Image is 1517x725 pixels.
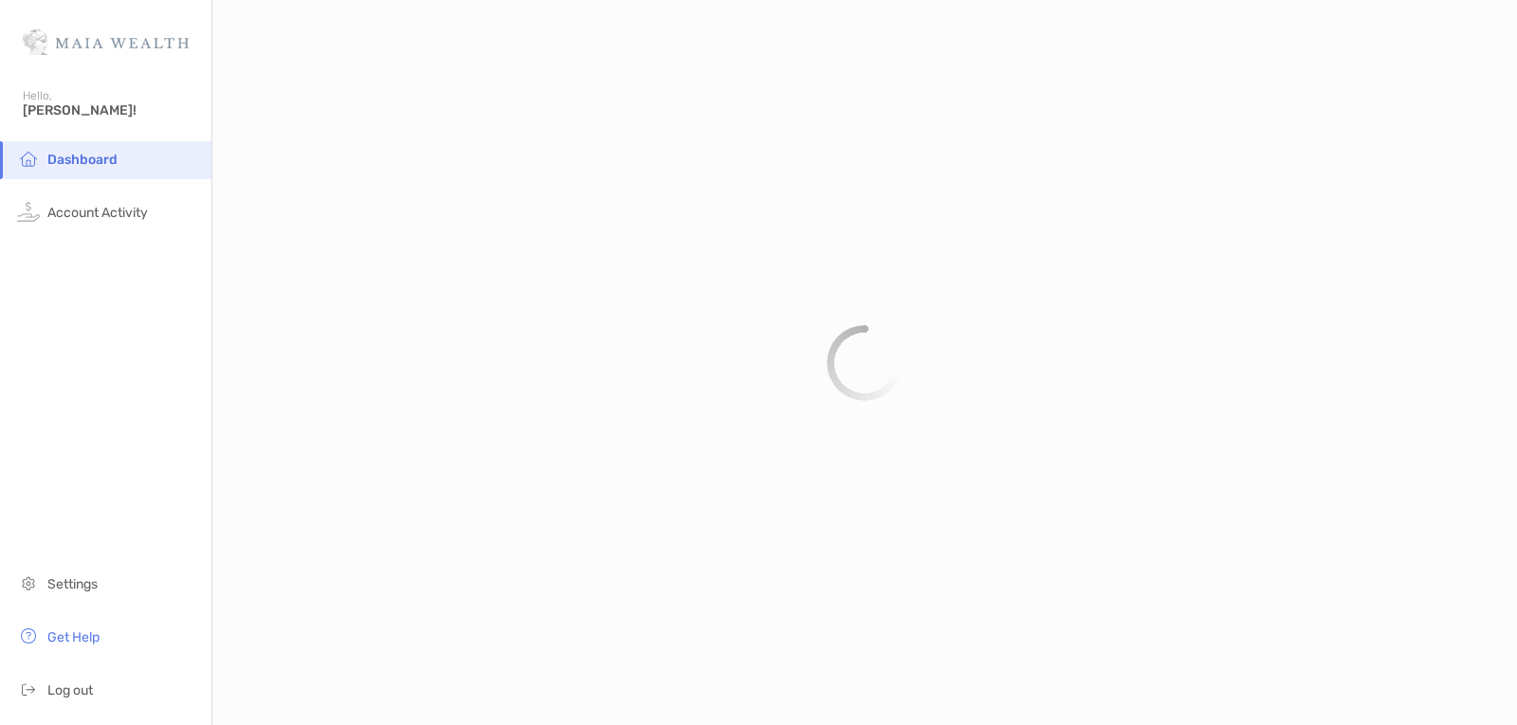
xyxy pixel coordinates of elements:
[17,625,40,647] img: get-help icon
[23,102,200,118] span: [PERSON_NAME]!
[47,682,93,698] span: Log out
[47,576,98,592] span: Settings
[23,8,189,76] img: Zoe Logo
[17,147,40,170] img: household icon
[17,678,40,700] img: logout icon
[47,629,100,645] span: Get Help
[17,200,40,223] img: activity icon
[17,571,40,594] img: settings icon
[47,152,118,168] span: Dashboard
[47,205,148,221] span: Account Activity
